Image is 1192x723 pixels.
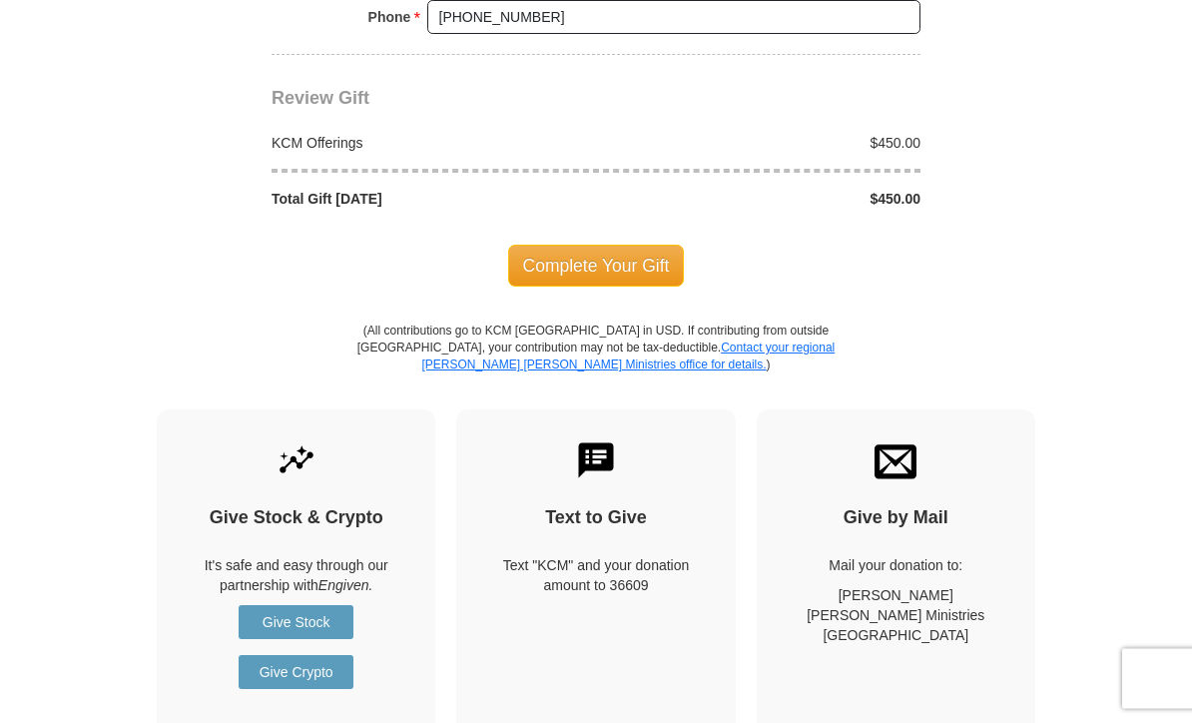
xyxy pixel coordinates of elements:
[792,586,1000,646] p: [PERSON_NAME] [PERSON_NAME] Ministries [GEOGRAPHIC_DATA]
[875,440,916,482] img: envelope.svg
[508,246,685,288] span: Complete Your Gift
[239,656,353,690] a: Give Crypto
[491,556,700,596] div: Text "KCM" and your donation amount to 36609
[192,508,400,530] h4: Give Stock & Crypto
[491,508,700,530] h4: Text to Give
[276,440,317,482] img: give-by-stock.svg
[792,508,1000,530] h4: Give by Mail
[575,440,617,482] img: text-to-give.svg
[318,578,372,594] i: Engiven.
[192,556,400,596] p: It's safe and easy through our partnership with
[239,606,353,640] a: Give Stock
[356,324,836,410] p: (All contributions go to KCM [GEOGRAPHIC_DATA] in USD. If contributing from outside [GEOGRAPHIC_D...
[262,134,597,154] div: KCM Offerings
[792,556,1000,576] p: Mail your donation to:
[596,134,931,154] div: $450.00
[596,190,931,210] div: $450.00
[368,4,411,32] strong: Phone
[272,89,369,109] span: Review Gift
[262,190,597,210] div: Total Gift [DATE]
